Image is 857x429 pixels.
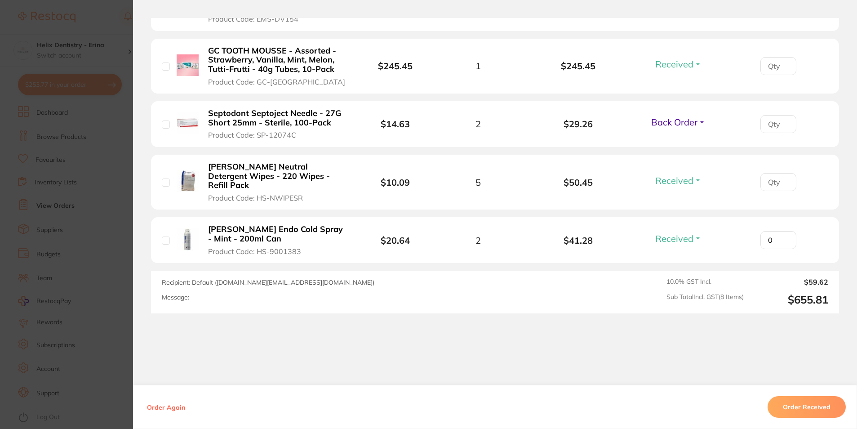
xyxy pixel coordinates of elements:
span: Product Code: GC-[GEOGRAPHIC_DATA] [208,78,345,86]
b: $20.64 [381,235,410,246]
button: GC TOOTH MOUSSE - Assorted - Strawberry, Vanilla, Mint, Melon, Tutti-Frutti - 40g Tubes, 10-Pack ... [205,46,348,86]
span: Recipient: Default ( [DOMAIN_NAME][EMAIL_ADDRESS][DOMAIN_NAME] ) [162,278,374,286]
button: Received [653,58,704,70]
b: $41.28 [528,235,628,246]
output: $59.62 [751,278,828,286]
img: GC TOOTH MOUSSE - Assorted - Strawberry, Vanilla, Mint, Melon, Tutti-Frutti - 40g Tubes, 10-Pack [177,54,199,76]
b: $245.45 [528,61,628,71]
b: $10.09 [381,177,410,188]
b: $50.45 [528,177,628,188]
input: Qty [760,115,796,133]
button: Order Received [768,396,846,418]
b: [PERSON_NAME] Endo Cold Spray - Mint - 200ml Can [208,225,346,243]
span: Product Code: SP-12074C [208,131,296,139]
input: Qty [760,231,796,249]
input: Qty [760,57,796,75]
span: 10.0 % GST Incl. [666,278,744,286]
b: $29.26 [528,119,628,129]
button: [PERSON_NAME] Endo Cold Spray - Mint - 200ml Can Product Code: HS-9001383 [205,224,348,256]
button: Order Again [144,403,188,411]
b: Septodont Septoject Needle - 27G Short 25mm - Sterile, 100-Pack [208,109,346,127]
img: Henry Schein Neutral Detergent Wipes - 220 Wipes - Refill Pack [177,170,199,192]
span: Sub Total Incl. GST ( 8 Items) [666,293,744,306]
span: Back Order [651,116,697,128]
b: [PERSON_NAME] Neutral Detergent Wipes - 220 Wipes - Refill Pack [208,162,346,190]
b: $245.45 [378,60,413,71]
button: Septodont Septoject Needle - 27G Short 25mm - Sterile, 100-Pack Product Code: SP-12074C [205,108,348,140]
span: 2 [475,235,481,246]
span: 1 [475,61,481,71]
span: Received [655,58,693,70]
img: Henry Schein Endo Cold Spray - Mint - 200ml Can [177,228,199,250]
input: Qty [760,173,796,191]
span: 5 [475,177,481,188]
span: 2 [475,119,481,129]
span: Product Code: HS-NWIPESR [208,194,303,202]
b: $14.63 [381,118,410,130]
button: Received [653,233,704,244]
output: $655.81 [751,293,828,306]
span: Received [655,233,693,244]
img: Septodont Septoject Needle - 27G Short 25mm - Sterile, 100-Pack [177,112,199,134]
button: Back Order [648,116,708,128]
button: Received [653,175,704,186]
span: Product Code: HS-9001383 [208,247,301,255]
button: [PERSON_NAME] Neutral Detergent Wipes - 220 Wipes - Refill Pack Product Code: HS-NWIPESR [205,162,348,202]
label: Message: [162,294,189,301]
span: Product Code: EMS-DV154 [208,15,298,23]
span: Received [655,175,693,186]
b: GC TOOTH MOUSSE - Assorted - Strawberry, Vanilla, Mint, Melon, Tutti-Frutti - 40g Tubes, 10-Pack [208,46,346,74]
